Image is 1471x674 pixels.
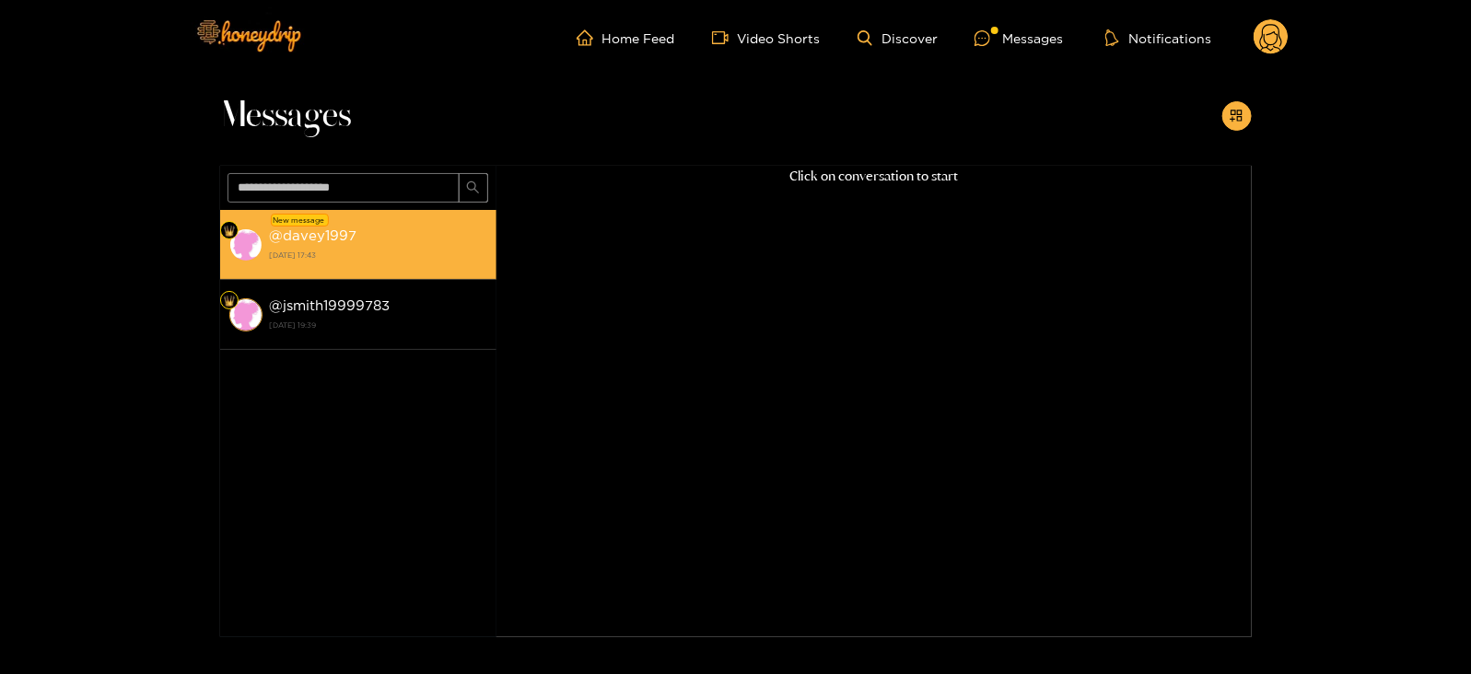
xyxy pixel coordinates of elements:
img: conversation [229,228,263,261]
div: Messages [975,28,1063,49]
span: home [577,29,602,46]
img: Fan Level [224,226,235,237]
span: search [466,180,480,196]
button: appstore-add [1222,101,1252,131]
a: Discover [858,30,938,46]
span: Messages [220,94,352,138]
strong: [DATE] 19:39 [270,317,487,333]
span: appstore-add [1230,109,1243,124]
a: Home Feed [577,29,675,46]
a: Video Shorts [712,29,821,46]
strong: @ davey1997 [270,227,357,243]
p: Click on conversation to start [496,166,1252,187]
strong: [DATE] 17:43 [270,247,487,263]
div: New message [271,214,329,227]
span: video-camera [712,29,738,46]
button: search [459,173,488,203]
img: Fan Level [224,296,235,307]
img: conversation [229,298,263,331]
button: Notifications [1100,29,1217,47]
strong: @ jsmith19999783 [270,297,391,313]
